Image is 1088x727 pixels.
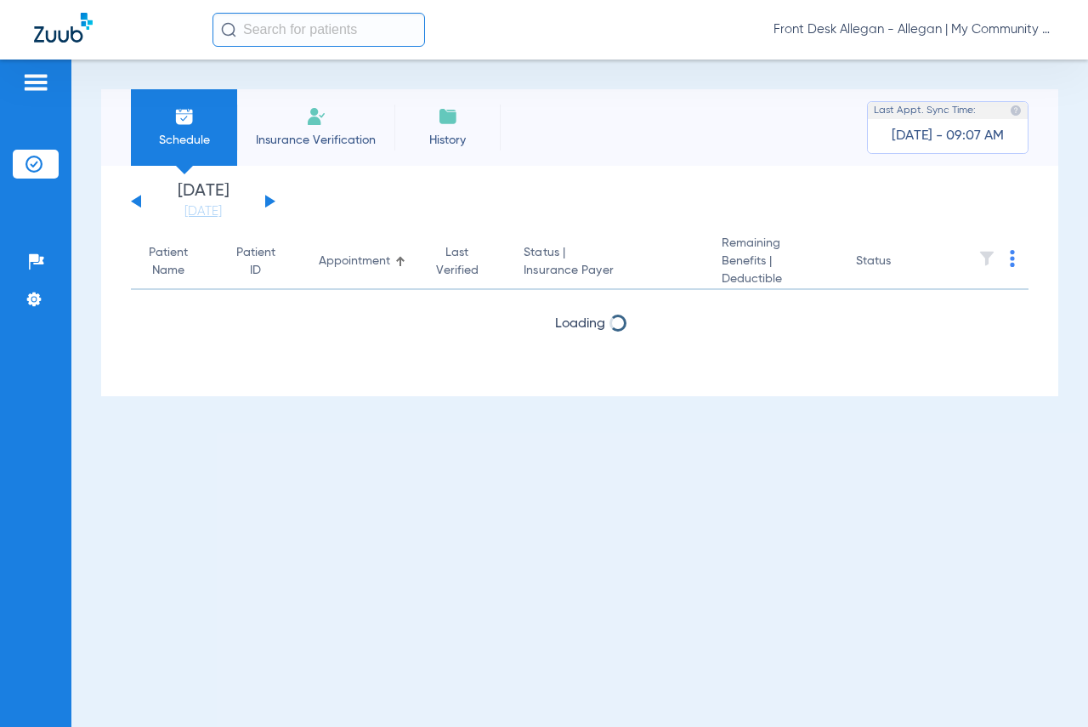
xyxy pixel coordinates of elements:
[152,183,254,220] li: [DATE]
[842,235,957,290] th: Status
[235,244,276,280] div: Patient ID
[438,106,458,127] img: History
[1010,105,1022,116] img: last sync help info
[319,253,390,270] div: Appointment
[1010,250,1015,267] img: group-dot-blue.svg
[306,106,326,127] img: Manual Insurance Verification
[221,22,236,37] img: Search Icon
[212,13,425,47] input: Search for patients
[892,128,1004,145] span: [DATE] - 09:07 AM
[510,235,707,290] th: Status |
[319,253,406,270] div: Appointment
[144,244,208,280] div: Patient Name
[22,72,49,93] img: hamburger-icon
[555,362,605,376] span: Loading
[874,102,976,119] span: Last Appt. Sync Time:
[433,244,497,280] div: Last Verified
[34,13,93,43] img: Zuub Logo
[144,244,193,280] div: Patient Name
[144,132,224,149] span: Schedule
[152,203,254,220] a: [DATE]
[708,235,842,290] th: Remaining Benefits |
[978,250,995,267] img: filter.svg
[1003,645,1088,727] iframe: Chat Widget
[722,270,829,288] span: Deductible
[250,132,382,149] span: Insurance Verification
[433,244,482,280] div: Last Verified
[174,106,195,127] img: Schedule
[235,244,292,280] div: Patient ID
[555,317,605,331] span: Loading
[524,262,694,280] span: Insurance Payer
[407,132,488,149] span: History
[773,21,1054,38] span: Front Desk Allegan - Allegan | My Community Dental Centers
